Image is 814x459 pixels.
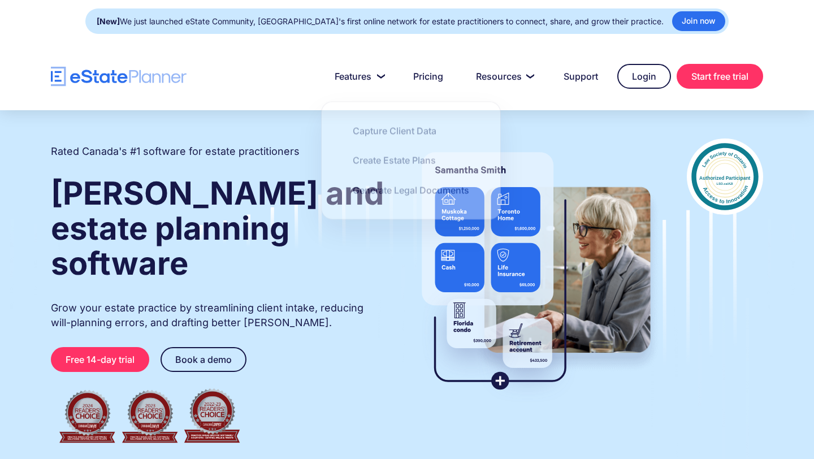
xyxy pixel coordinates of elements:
[97,14,664,29] div: We just launched eState Community, [GEOGRAPHIC_DATA]'s first online network for estate practition...
[51,144,300,159] h2: Rated Canada's #1 software for estate practitioners
[617,64,671,89] a: Login
[462,65,544,88] a: Resources
[51,174,384,283] strong: [PERSON_NAME] and estate planning software
[400,65,457,88] a: Pricing
[51,347,149,372] a: Free 14-day trial
[353,184,469,196] div: Generate Legal Documents
[677,64,763,89] a: Start free trial
[339,149,450,172] a: Create Estate Plans
[550,65,612,88] a: Support
[672,11,725,31] a: Join now
[408,138,664,404] img: estate planner showing wills to their clients, using eState Planner, a leading estate planning so...
[353,124,436,137] div: Capture Client Data
[321,65,394,88] a: Features
[97,16,120,26] strong: [New]
[161,347,246,372] a: Book a demo
[339,178,483,202] a: Generate Legal Documents
[353,154,436,167] div: Create Estate Plans
[51,301,386,330] p: Grow your estate practice by streamlining client intake, reducing will-planning errors, and draft...
[339,119,451,142] a: Capture Client Data
[51,67,187,86] a: home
